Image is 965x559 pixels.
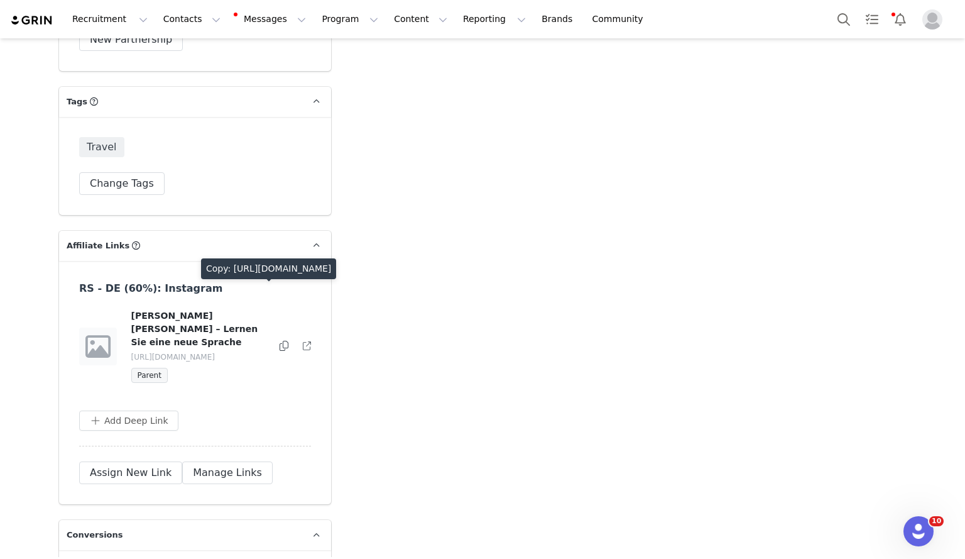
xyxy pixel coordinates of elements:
[915,9,955,30] button: Profile
[858,5,886,33] a: Tasks
[534,5,584,33] a: Brands
[830,5,858,33] button: Search
[79,28,183,51] button: New Partnership
[79,411,178,431] button: Add Deep Link
[79,281,282,296] h3: RS - DE (60%): Instagram
[79,137,124,157] span: Travel
[386,5,455,33] button: Content
[10,10,516,24] body: Rich Text Area. Press ALT-0 for help.
[79,172,165,195] button: Change Tags
[65,5,155,33] button: Recruitment
[67,529,123,541] span: Conversions
[314,5,386,33] button: Program
[903,516,934,546] iframe: Intercom live chat
[67,240,129,252] span: Affiliate Links
[455,5,533,33] button: Reporting
[922,9,942,30] img: placeholder-profile.jpg
[929,516,944,526] span: 10
[10,14,54,26] img: grin logo
[886,5,914,33] button: Notifications
[585,5,657,33] a: Community
[156,5,228,33] button: Contacts
[131,368,168,383] span: Parent
[182,462,273,484] button: Manage Links
[201,258,336,279] div: Copy: [URL][DOMAIN_NAME]
[67,96,87,108] span: Tags
[79,462,182,484] button: Assign New Link
[131,351,266,363] p: [URL][DOMAIN_NAME]
[229,5,313,33] button: Messages
[131,309,266,349] h4: [PERSON_NAME] [PERSON_NAME] – Lernen Sie eine neue Sprache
